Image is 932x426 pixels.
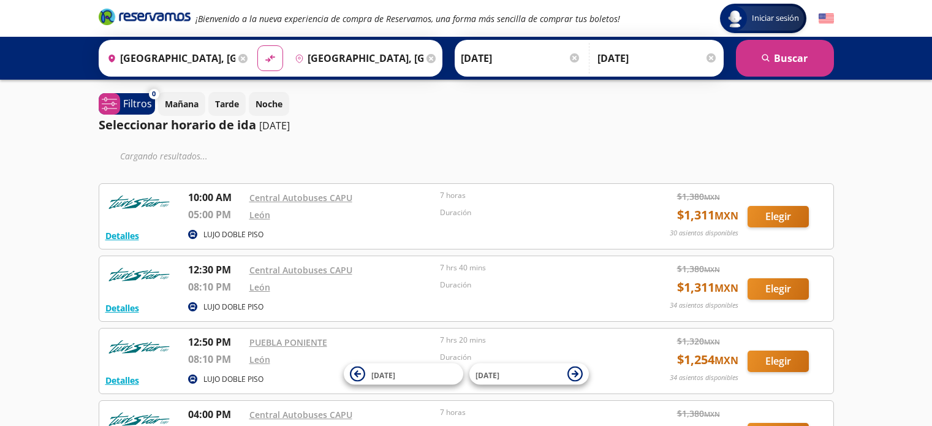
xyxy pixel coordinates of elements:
[677,407,720,420] span: $ 1,380
[748,206,809,227] button: Elegir
[677,335,720,348] span: $ 1,320
[165,97,199,110] p: Mañana
[704,265,720,274] small: MXN
[736,40,834,77] button: Buscar
[440,280,625,291] p: Duración
[188,335,243,349] p: 12:50 PM
[677,190,720,203] span: $ 1,380
[152,89,156,99] span: 0
[188,407,243,422] p: 04:00 PM
[469,363,589,385] button: [DATE]
[714,209,738,223] small: MXN
[747,12,804,25] span: Iniciar sesión
[290,43,423,74] input: Buscar Destino
[440,190,625,201] p: 7 horas
[440,335,625,346] p: 7 hrs 20 mins
[670,228,738,238] p: 30 asientos disponibles
[677,262,720,275] span: $ 1,380
[249,264,352,276] a: Central Autobuses CAPU
[208,92,246,116] button: Tarde
[99,93,155,115] button: 0Filtros
[704,192,720,202] small: MXN
[256,97,282,110] p: Noche
[440,352,625,363] p: Duración
[259,118,290,133] p: [DATE]
[249,281,270,293] a: León
[714,281,738,295] small: MXN
[677,206,738,224] span: $ 1,311
[203,374,263,385] p: LUJO DOBLE PISO
[203,229,263,240] p: LUJO DOBLE PISO
[99,7,191,29] a: Brand Logo
[819,11,834,26] button: English
[677,278,738,297] span: $ 1,311
[475,370,499,380] span: [DATE]
[188,262,243,277] p: 12:30 PM
[188,190,243,205] p: 10:00 AM
[249,354,270,365] a: León
[440,207,625,218] p: Duración
[158,92,205,116] button: Mañana
[105,374,139,387] button: Detalles
[748,278,809,300] button: Elegir
[105,302,139,314] button: Detalles
[188,207,243,222] p: 05:00 PM
[188,280,243,294] p: 08:10 PM
[714,354,738,367] small: MXN
[597,43,718,74] input: Opcional
[102,43,236,74] input: Buscar Origen
[670,373,738,383] p: 34 asientos disponibles
[249,209,270,221] a: León
[105,229,139,242] button: Detalles
[461,43,581,74] input: Elegir Fecha
[105,262,173,287] img: RESERVAMOS
[344,363,463,385] button: [DATE]
[105,335,173,359] img: RESERVAMOS
[440,262,625,273] p: 7 hrs 40 mins
[123,96,152,111] p: Filtros
[99,116,256,134] p: Seleccionar horario de ida
[249,337,327,348] a: PUEBLA PONIENTE
[704,409,720,419] small: MXN
[670,300,738,311] p: 34 asientos disponibles
[249,409,352,420] a: Central Autobuses CAPU
[203,302,263,313] p: LUJO DOBLE PISO
[99,7,191,26] i: Brand Logo
[215,97,239,110] p: Tarde
[440,407,625,418] p: 7 horas
[120,150,208,162] em: Cargando resultados ...
[249,192,352,203] a: Central Autobuses CAPU
[748,351,809,372] button: Elegir
[677,351,738,369] span: $ 1,254
[188,352,243,367] p: 08:10 PM
[371,370,395,380] span: [DATE]
[249,92,289,116] button: Noche
[704,337,720,346] small: MXN
[195,13,620,25] em: ¡Bienvenido a la nueva experiencia de compra de Reservamos, una forma más sencilla de comprar tus...
[105,190,173,215] img: RESERVAMOS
